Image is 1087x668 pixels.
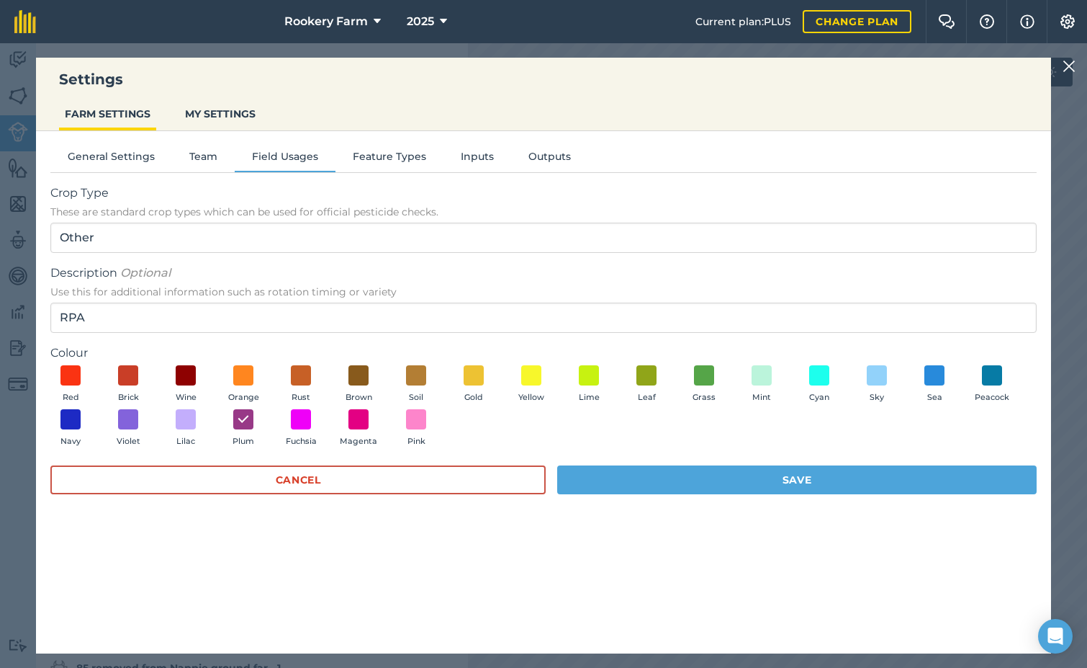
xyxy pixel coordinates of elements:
[972,365,1012,404] button: Peacock
[335,148,443,170] button: Feature Types
[569,365,609,404] button: Lime
[579,391,600,404] span: Lime
[176,435,195,448] span: Lilac
[464,391,483,404] span: Gold
[117,435,140,448] span: Violet
[108,365,148,404] button: Brick
[176,391,197,404] span: Wine
[693,391,716,404] span: Grass
[281,365,321,404] button: Rust
[60,435,81,448] span: Navy
[108,409,148,448] button: Violet
[407,435,425,448] span: Pink
[172,148,235,170] button: Team
[292,391,310,404] span: Rust
[50,466,546,494] button: Cancel
[281,409,321,448] button: Fuchsia
[752,391,771,404] span: Mint
[407,13,434,30] span: 2025
[235,148,335,170] button: Field Usages
[799,365,839,404] button: Cyan
[50,148,172,170] button: General Settings
[914,365,955,404] button: Sea
[346,391,372,404] span: Brown
[166,365,206,404] button: Wine
[338,409,379,448] button: Magenta
[684,365,724,404] button: Grass
[166,409,206,448] button: Lilac
[454,365,494,404] button: Gold
[409,391,423,404] span: Soil
[870,391,884,404] span: Sky
[695,14,791,30] span: Current plan : PLUS
[857,365,897,404] button: Sky
[284,13,368,30] span: Rookery Farm
[443,148,511,170] button: Inputs
[338,365,379,404] button: Brown
[938,14,955,29] img: Two speech bubbles overlapping with the left bubble in the forefront
[50,285,1037,299] span: Use this for additional information such as rotation timing or variety
[396,409,436,448] button: Pink
[1020,13,1034,30] img: svg+xml;base64,PHN2ZyB4bWxucz0iaHR0cDovL3d3dy53My5vcmcvMjAwMC9zdmciIHdpZHRoPSIxNyIgaGVpZ2h0PSIxNy...
[14,10,36,33] img: fieldmargin Logo
[1063,58,1075,75] img: svg+xml;base64,PHN2ZyB4bWxucz0iaHR0cDovL3d3dy53My5vcmcvMjAwMC9zdmciIHdpZHRoPSIyMiIgaGVpZ2h0PSIzMC...
[50,205,1037,219] span: These are standard crop types which can be used for official pesticide checks.
[511,148,588,170] button: Outputs
[927,391,942,404] span: Sea
[1059,14,1076,29] img: A cog icon
[978,14,996,29] img: A question mark icon
[59,100,156,128] button: FARM SETTINGS
[975,391,1009,404] span: Peacock
[120,266,171,280] em: Optional
[50,184,1037,202] span: Crop Type
[518,391,544,404] span: Yellow
[233,435,254,448] span: Plum
[50,223,1037,253] input: Start typing to search for crop type
[396,365,436,404] button: Soil
[1038,619,1073,654] div: Open Intercom Messenger
[50,344,1037,362] label: Colour
[237,411,250,428] img: svg+xml;base64,PHN2ZyB4bWxucz0iaHR0cDovL3d3dy53My5vcmcvMjAwMC9zdmciIHdpZHRoPSIxOCIgaGVpZ2h0PSIyNC...
[50,409,91,448] button: Navy
[340,435,377,448] span: Magenta
[638,391,656,404] span: Leaf
[803,10,911,33] a: Change plan
[809,391,829,404] span: Cyan
[118,391,139,404] span: Brick
[50,365,91,404] button: Red
[286,435,317,448] span: Fuchsia
[36,69,1051,89] h3: Settings
[741,365,782,404] button: Mint
[511,365,551,404] button: Yellow
[50,264,1037,282] span: Description
[179,100,261,128] button: MY SETTINGS
[557,466,1037,494] button: Save
[223,409,263,448] button: Plum
[626,365,667,404] button: Leaf
[63,391,79,404] span: Red
[228,391,259,404] span: Orange
[223,365,263,404] button: Orange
